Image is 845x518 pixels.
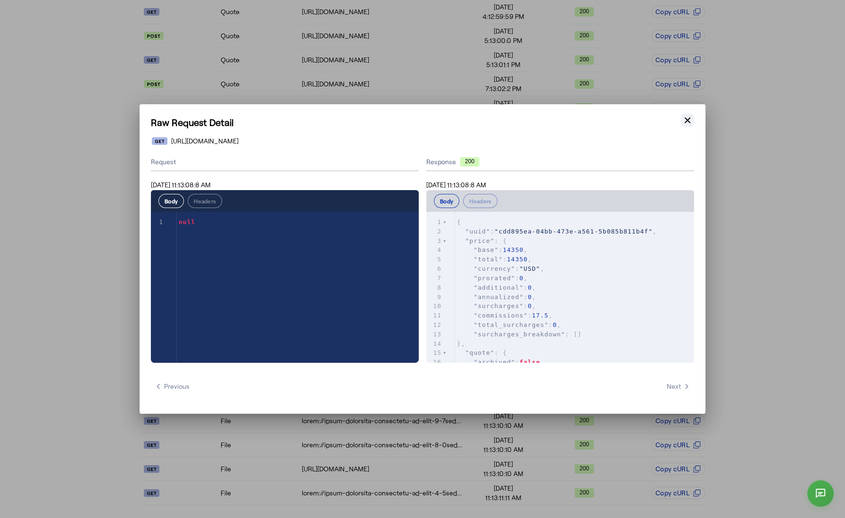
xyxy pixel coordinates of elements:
span: "archived" [473,359,515,366]
span: "total" [473,256,503,263]
div: 14 [426,339,443,349]
span: "cdd895ea-04bb-473e-a561-5b085b811b4f" [494,228,652,235]
span: "base" [473,246,498,253]
span: [URL][DOMAIN_NAME] [171,136,239,146]
div: 15 [426,348,443,358]
span: 0 [553,321,557,328]
span: : [] [457,331,582,338]
button: Headers [463,194,497,208]
span: : , [457,321,561,328]
span: Next [667,382,690,391]
span: null [179,218,195,226]
div: 10 [426,301,443,311]
span: : , [457,228,657,235]
span: : , [457,293,536,301]
span: "quote" [465,349,495,356]
span: : , [457,246,528,253]
span: { [457,218,461,226]
span: false [519,359,540,366]
div: 9 [426,292,443,302]
div: 13 [426,330,443,339]
span: 17.5 [532,312,548,319]
span: "additional" [473,284,523,291]
span: : , [457,265,544,272]
div: 16 [426,358,443,367]
span: 0 [528,293,532,301]
span: : , [457,275,528,282]
span: "surcharges" [473,302,523,309]
span: : , [457,284,536,291]
span: : , [457,256,532,263]
span: : , [457,302,536,309]
span: "currency" [473,265,515,272]
span: [DATE] 11:13:08:8 AM [426,181,486,189]
span: "surcharges_breakdown" [473,331,565,338]
div: 7 [426,274,443,283]
div: 5 [426,255,443,264]
button: Previous [151,378,193,395]
span: : , [457,312,553,319]
div: Response [426,157,694,167]
span: : , [457,359,544,366]
div: 1 [151,217,165,227]
span: "commissions" [473,312,528,319]
button: Body [434,194,459,208]
div: 3 [426,236,443,246]
text: 200 [465,158,474,165]
span: : { [457,349,507,356]
span: Previous [155,382,190,391]
button: Headers [188,194,222,208]
h1: Raw Request Detail [151,116,694,129]
div: 12 [426,320,443,330]
div: Request [151,153,419,171]
span: 0 [528,284,532,291]
div: 1 [426,217,443,227]
div: 6 [426,264,443,274]
span: "total_surcharges" [473,321,548,328]
button: Body [158,194,184,208]
span: 14350 [503,246,523,253]
span: [DATE] 11:13:08:8 AM [151,181,211,189]
span: 14350 [507,256,528,263]
span: : { [457,237,507,244]
div: 11 [426,311,443,320]
span: "annualized" [473,293,523,301]
button: Next [663,378,694,395]
div: 4 [426,245,443,255]
span: "price" [465,237,495,244]
span: 0 [528,302,532,309]
span: }, [457,340,465,347]
span: "prorated" [473,275,515,282]
span: 0 [519,275,523,282]
span: "USD" [519,265,540,272]
div: 2 [426,227,443,236]
div: 8 [426,283,443,292]
span: "uuid" [465,228,490,235]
